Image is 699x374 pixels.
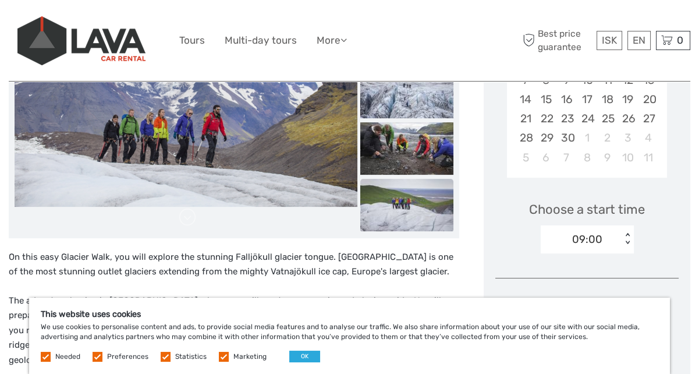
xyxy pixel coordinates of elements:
[515,109,535,128] div: Choose Sunday, September 21st, 2025
[622,233,632,245] div: < >
[360,66,453,118] img: f51aa6b70f934721b9b693138127f4b1_slider_thumbnail.jpeg
[515,128,535,147] div: Choose Sunday, September 28th, 2025
[602,34,617,46] span: ISK
[556,109,577,128] div: Choose Tuesday, September 23rd, 2025
[9,250,459,280] p: On this easy Glacier Walk, you will explore the stunning Falljökull glacier tongue. [GEOGRAPHIC_D...
[597,128,618,147] div: Choose Thursday, October 2nd, 2025
[55,352,80,362] label: Needed
[520,27,594,53] span: Best price guarantee
[638,109,658,128] div: Choose Saturday, September 27th, 2025
[638,148,658,167] div: Choose Saturday, October 11th, 2025
[556,128,577,147] div: Choose Tuesday, September 30th, 2025
[29,298,670,374] div: We use cookies to personalise content and ads, to provide social media features and to analyse ou...
[529,200,645,218] span: Choose a start time
[134,18,148,32] button: Open LiveChat chat widget
[179,32,205,49] a: Tours
[556,148,577,167] div: Choose Tuesday, October 7th, 2025
[597,109,618,128] div: Choose Thursday, September 25th, 2025
[597,148,618,167] div: Choose Thursday, October 9th, 2025
[536,148,556,167] div: Choose Monday, October 6th, 2025
[9,294,459,368] p: The adventure begins in [GEOGRAPHIC_DATA] where you will meet your experienced glacier guide. He ...
[536,128,556,147] div: Choose Monday, September 29th, 2025
[360,122,453,175] img: bc22b205e99f4b2ba778a93db2fed966_slider_thumbnail.jpeg
[175,352,207,362] label: Statistics
[16,20,132,30] p: We're away right now. Please check back later!
[510,51,663,167] div: month 2025-09
[577,90,597,109] div: Choose Wednesday, September 17th, 2025
[225,32,297,49] a: Multi-day tours
[317,32,347,49] a: More
[556,90,577,109] div: Choose Tuesday, September 16th, 2025
[638,90,658,109] div: Choose Saturday, September 20th, 2025
[289,351,320,362] button: OK
[618,148,638,167] div: Choose Friday, October 10th, 2025
[577,148,597,167] div: Choose Wednesday, October 8th, 2025
[17,16,146,65] img: 523-13fdf7b0-e410-4b32-8dc9-7907fc8d33f7_logo_big.jpg
[515,148,535,167] div: Choose Sunday, October 5th, 2025
[536,90,556,109] div: Choose Monday, September 15th, 2025
[618,128,638,147] div: Choose Friday, October 3rd, 2025
[597,90,618,109] div: Choose Thursday, September 18th, 2025
[577,109,597,128] div: Choose Wednesday, September 24th, 2025
[536,109,556,128] div: Choose Monday, September 22nd, 2025
[41,309,658,319] h5: This website uses cookies
[515,90,535,109] div: Choose Sunday, September 14th, 2025
[618,90,638,109] div: Choose Friday, September 19th, 2025
[577,128,597,147] div: Choose Wednesday, October 1st, 2025
[618,109,638,128] div: Choose Friday, September 26th, 2025
[360,179,453,231] img: 4f51b5944f7e4acd935d268f7a07fbff_slider_thumbnail.jpeg
[233,352,267,362] label: Marketing
[638,128,658,147] div: Choose Saturday, October 4th, 2025
[675,34,685,46] span: 0
[627,31,651,50] div: EN
[107,352,148,362] label: Preferences
[572,232,602,247] div: 09:00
